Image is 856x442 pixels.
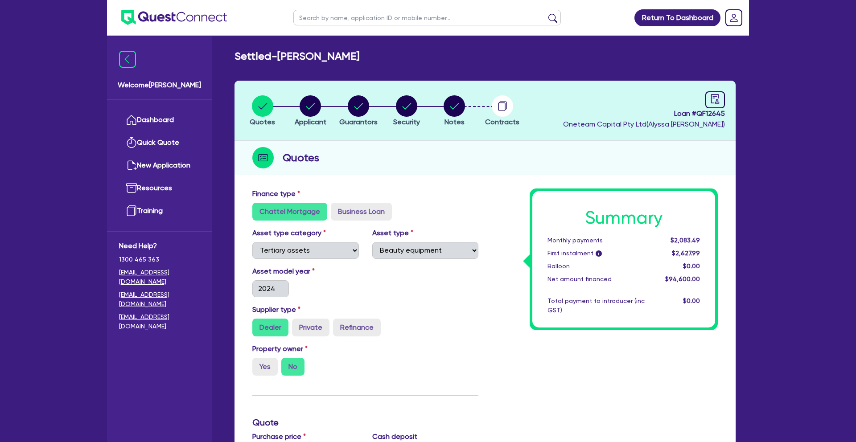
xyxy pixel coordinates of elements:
label: Asset type [372,228,413,238]
span: Notes [444,118,465,126]
a: Quick Quote [119,131,200,154]
span: i [596,250,602,257]
h3: Quote [252,417,478,428]
span: audit [710,94,720,104]
span: Need Help? [119,241,200,251]
a: Resources [119,177,200,200]
span: Guarantors [339,118,378,126]
span: Contracts [485,118,519,126]
a: New Application [119,154,200,177]
label: Chattel Mortgage [252,203,327,221]
img: quest-connect-logo-blue [121,10,227,25]
label: No [281,358,305,376]
label: Dealer [252,319,288,336]
span: Security [393,118,420,126]
label: Asset type category [252,228,326,238]
div: Balloon [541,262,651,271]
span: Loan # QF12645 [563,108,725,119]
span: $2,627.99 [672,250,700,257]
label: Refinance [333,319,381,336]
div: Total payment to introducer (inc GST) [541,296,651,315]
a: Training [119,200,200,222]
img: icon-menu-close [119,51,136,68]
label: Yes [252,358,278,376]
button: Contracts [485,95,520,128]
button: Security [393,95,420,128]
h2: Settled - [PERSON_NAME] [235,50,359,63]
img: new-application [126,160,137,171]
a: Return To Dashboard [634,9,720,26]
label: Property owner [252,344,308,354]
img: quick-quote [126,137,137,148]
img: training [126,205,137,216]
a: [EMAIL_ADDRESS][DOMAIN_NAME] [119,312,200,331]
span: Oneteam Capital Pty Ltd ( Alyssa [PERSON_NAME] ) [563,120,725,128]
label: Supplier type [252,304,300,315]
img: resources [126,183,137,193]
input: Search by name, application ID or mobile number... [293,10,561,25]
img: step-icon [252,147,274,168]
span: $2,083.49 [671,237,700,244]
label: Finance type [252,188,300,199]
label: Asset model year [246,266,366,277]
span: $94,600.00 [665,275,700,282]
span: $0.00 [683,262,700,270]
label: Purchase price [252,431,306,442]
button: Applicant [294,95,327,128]
div: First instalment [541,249,651,258]
div: Net amount financed [541,274,651,284]
span: Applicant [295,118,326,126]
button: Quotes [249,95,276,128]
a: [EMAIL_ADDRESS][DOMAIN_NAME] [119,268,200,286]
a: audit [705,91,725,108]
a: Dashboard [119,109,200,131]
span: $0.00 [683,297,700,304]
button: Notes [443,95,465,128]
label: Private [292,319,329,336]
label: Cash deposit [372,431,417,442]
span: 1300 465 363 [119,255,200,264]
h1: Summary [547,207,700,229]
span: Welcome [PERSON_NAME] [118,80,201,90]
label: Business Loan [331,203,392,221]
a: [EMAIL_ADDRESS][DOMAIN_NAME] [119,290,200,309]
h2: Quotes [283,150,319,166]
div: Monthly payments [541,236,651,245]
span: Quotes [250,118,275,126]
button: Guarantors [339,95,378,128]
a: Dropdown toggle [722,6,745,29]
